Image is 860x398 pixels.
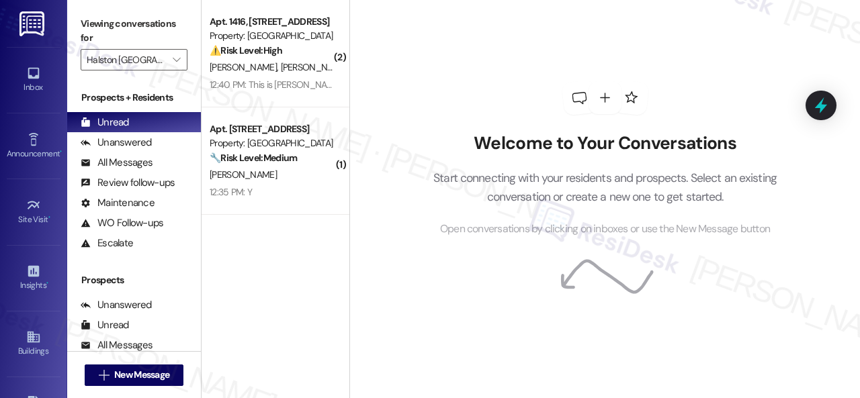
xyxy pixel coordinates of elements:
div: Review follow-ups [81,176,175,190]
a: Buildings [7,326,60,362]
div: Property: [GEOGRAPHIC_DATA] [210,29,334,43]
strong: ⚠️ Risk Level: High [210,44,282,56]
div: Unread [81,115,129,130]
div: All Messages [81,156,153,170]
div: Property: [GEOGRAPHIC_DATA] [210,136,334,150]
div: Unanswered [81,136,152,150]
i:  [173,54,180,65]
a: Insights • [7,260,60,296]
input: All communities [87,49,166,70]
span: Open conversations by clicking on inboxes or use the New Message button [440,221,770,238]
span: New Message [114,368,169,382]
h2: Welcome to Your Conversations [413,133,798,154]
span: • [46,279,48,288]
button: New Message [85,364,184,386]
div: WO Follow-ups [81,216,163,230]
span: [PERSON_NAME] [210,61,281,73]
span: [PERSON_NAME] [210,168,277,181]
div: Apt. 1416, [STREET_ADDRESS] [210,15,334,29]
strong: 🔧 Risk Level: Medium [210,152,297,164]
a: Site Visit • [7,194,60,230]
div: 12:35 PM: Y [210,186,252,198]
i:  [99,370,109,381]
div: All Messages [81,338,153,352]
a: Inbox [7,62,60,98]
span: [PERSON_NAME] [281,61,348,73]
span: • [60,147,62,156]
div: Unanswered [81,298,152,312]
div: 12:40 PM: This is [PERSON_NAME] Here is my number [PHONE_NUMBER] [210,79,494,91]
div: Prospects + Residents [67,91,201,105]
p: Start connecting with your residents and prospects. Select an existing conversation or create a n... [413,168,798,207]
div: Unread [81,318,129,332]
label: Viewing conversations for [81,13,187,49]
div: Prospects [67,273,201,287]
div: Escalate [81,236,133,250]
img: ResiDesk Logo [19,11,47,36]
div: Apt. [STREET_ADDRESS] [210,122,334,136]
div: Maintenance [81,196,155,210]
span: • [48,213,50,222]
